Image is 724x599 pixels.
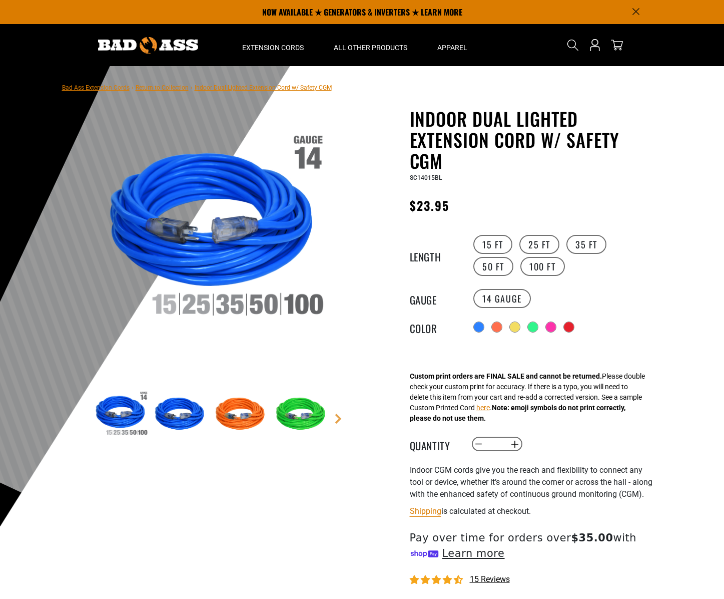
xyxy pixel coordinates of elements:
div: Please double check your custom print for accuracy. If there is a typo, you will need to delete t... [410,371,645,424]
button: here [476,403,490,413]
a: Next [333,414,343,424]
span: All Other Products [334,43,407,52]
summary: Search [565,37,581,53]
img: Bad Ass Extension Cords [98,37,198,54]
img: blue [152,386,210,444]
label: 15 FT [473,235,512,254]
legend: Length [410,249,460,262]
span: Indoor Dual Lighted Extension Cord w/ Safety CGM [195,84,332,91]
a: Bad Ass Extension Cords [62,84,130,91]
strong: Custom print orders are FINAL SALE and cannot be returned. [410,372,602,380]
span: › [191,84,193,91]
label: 25 FT [519,235,559,254]
summary: All Other Products [319,24,422,66]
a: Shipping [410,506,441,516]
span: $23.95 [410,196,449,214]
label: 35 FT [566,235,606,254]
div: is calculated at checkout. [410,504,655,518]
label: 50 FT [473,257,513,276]
summary: Apparel [422,24,482,66]
legend: Gauge [410,292,460,305]
legend: Color [410,321,460,334]
img: green [273,386,331,444]
strong: Note: emoji symbols do not print correctly, please do not use them. [410,404,625,422]
summary: Extension Cords [227,24,319,66]
h1: Indoor Dual Lighted Extension Cord w/ Safety CGM [410,108,655,171]
span: › [132,84,134,91]
label: 14 Gauge [473,289,531,308]
span: Apparel [437,43,467,52]
span: Indoor CGM cords give you the reach and flexibility to connect any tool or device, whether it’s a... [410,465,652,499]
span: 15 reviews [470,574,510,584]
a: Return to Collection [136,84,189,91]
label: 100 FT [520,257,565,276]
img: orange [213,386,271,444]
span: Extension Cords [242,43,304,52]
span: SC14015BL [410,174,442,181]
span: 4.40 stars [410,575,465,585]
label: Quantity [410,438,460,451]
nav: breadcrumbs [62,81,332,93]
